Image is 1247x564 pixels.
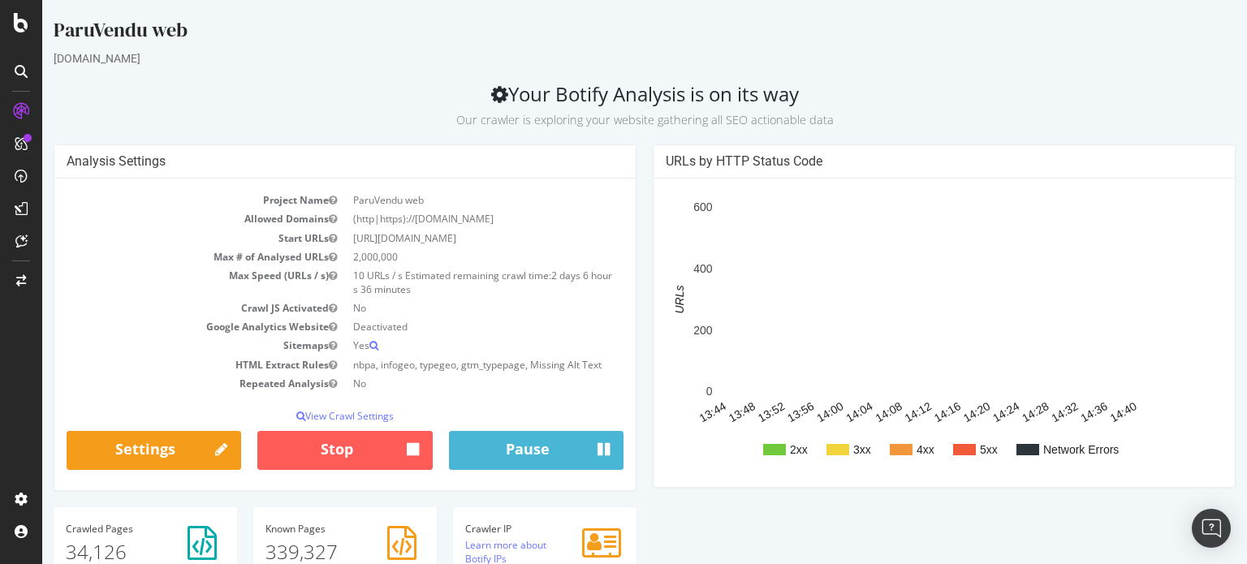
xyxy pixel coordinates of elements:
[215,431,390,470] button: Stop
[651,324,671,337] text: 200
[24,523,183,534] h4: Pages Crawled
[1065,399,1097,424] text: 14:40
[772,399,804,424] text: 14:00
[303,299,581,317] td: No
[303,374,581,393] td: No
[651,262,671,275] text: 400
[874,443,892,456] text: 4xx
[24,355,303,374] td: HTML Extract Rules
[303,209,581,228] td: (http|https)://[DOMAIN_NAME]
[24,431,199,470] a: Settings
[1001,443,1077,456] text: Network Errors
[1036,399,1068,424] text: 14:36
[977,399,1009,424] text: 14:28
[423,523,582,534] h4: Crawler IP
[655,399,687,424] text: 13:44
[623,191,1175,475] svg: A chart.
[24,191,303,209] td: Project Name
[743,399,775,424] text: 13:56
[938,443,956,456] text: 5xx
[831,399,862,424] text: 14:08
[303,191,581,209] td: ParuVendu web
[24,374,303,393] td: Repeated Analysis
[24,409,581,423] p: View Crawl Settings
[890,399,921,424] text: 14:16
[948,399,980,424] text: 14:24
[631,286,644,314] text: URLs
[303,266,581,299] td: 10 URLs / s Estimated remaining crawl time:
[24,317,303,336] td: Google Analytics Website
[24,248,303,266] td: Max # of Analysed URLs
[11,50,1193,67] div: [DOMAIN_NAME]
[24,153,581,170] h4: Analysis Settings
[714,399,745,424] text: 13:52
[919,399,951,424] text: 14:20
[303,317,581,336] td: Deactivated
[11,83,1193,128] h2: Your Botify Analysis is on its way
[24,299,303,317] td: Crawl JS Activated
[303,355,581,374] td: nbpa, infogeo, typegeo, gtm_typepage, Missing Alt Text
[651,201,671,214] text: 600
[303,248,581,266] td: 2,000,000
[303,229,581,248] td: [URL][DOMAIN_NAME]
[311,269,570,296] span: 2 days 6 hours 36 minutes
[664,385,671,398] text: 0
[811,443,829,456] text: 3xx
[861,399,892,424] text: 14:12
[407,431,581,470] button: Pause
[24,209,303,228] td: Allowed Domains
[748,443,766,456] text: 2xx
[623,153,1180,170] h4: URLs by HTTP Status Code
[11,16,1193,50] div: ParuVendu web
[414,112,792,127] small: Our crawler is exploring your website gathering all SEO actionable data
[24,266,303,299] td: Max Speed (URLs / s)
[1007,399,1038,424] text: 14:32
[24,336,303,355] td: Sitemaps
[303,336,581,355] td: Yes
[24,229,303,248] td: Start URLs
[1192,509,1231,548] div: Open Intercom Messenger
[223,523,382,534] h4: Pages Known
[684,399,716,424] text: 13:48
[801,399,833,424] text: 14:04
